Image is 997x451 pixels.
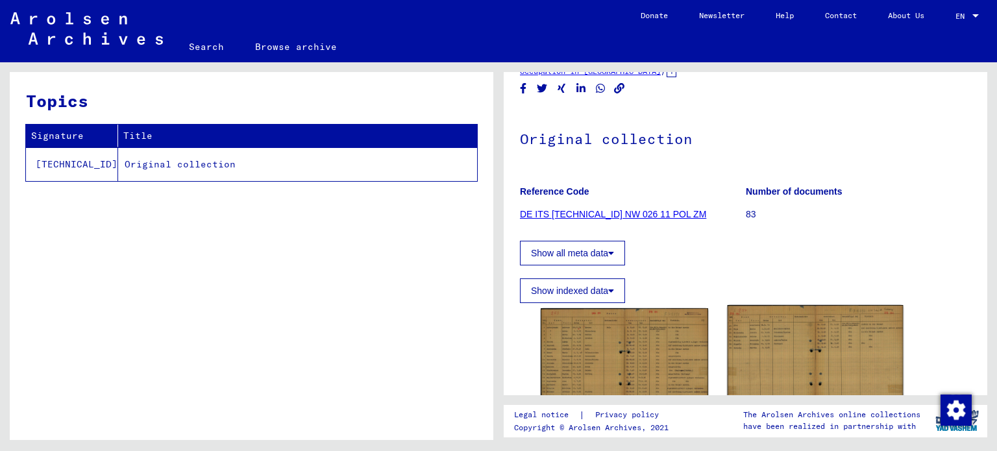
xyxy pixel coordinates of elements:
button: Show indexed data [520,278,625,303]
a: Browse archive [240,31,352,62]
div: | [514,408,674,422]
a: Search [173,31,240,62]
button: Show all meta data [520,241,625,265]
img: Arolsen_neg.svg [10,12,163,45]
span: EN [955,12,970,21]
p: Copyright © Arolsen Archives, 2021 [514,422,674,433]
td: [TECHNICAL_ID] [26,147,118,181]
button: Share on WhatsApp [594,80,608,97]
img: yv_logo.png [933,404,981,437]
h1: Original collection [520,109,971,166]
button: Copy link [613,80,626,97]
img: Change consent [941,395,972,426]
p: The Arolsen Archives online collections [743,409,920,421]
button: Share on Twitter [535,80,549,97]
p: 83 [746,208,971,221]
th: Signature [26,125,118,147]
a: DE ITS [TECHNICAL_ID] NW 026 11 POL ZM [520,209,706,219]
p: have been realized in partnership with [743,421,920,432]
img: 002.jpg [727,305,902,430]
a: Privacy policy [585,408,674,422]
button: Share on LinkedIn [574,80,588,97]
td: Original collection [118,147,477,181]
button: Share on Xing [555,80,569,97]
h3: Topics [26,88,476,114]
b: Number of documents [746,186,843,197]
b: Reference Code [520,186,589,197]
a: Legal notice [514,408,579,422]
th: Title [118,125,477,147]
button: Share on Facebook [517,80,530,97]
img: 001.jpg [541,308,708,426]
